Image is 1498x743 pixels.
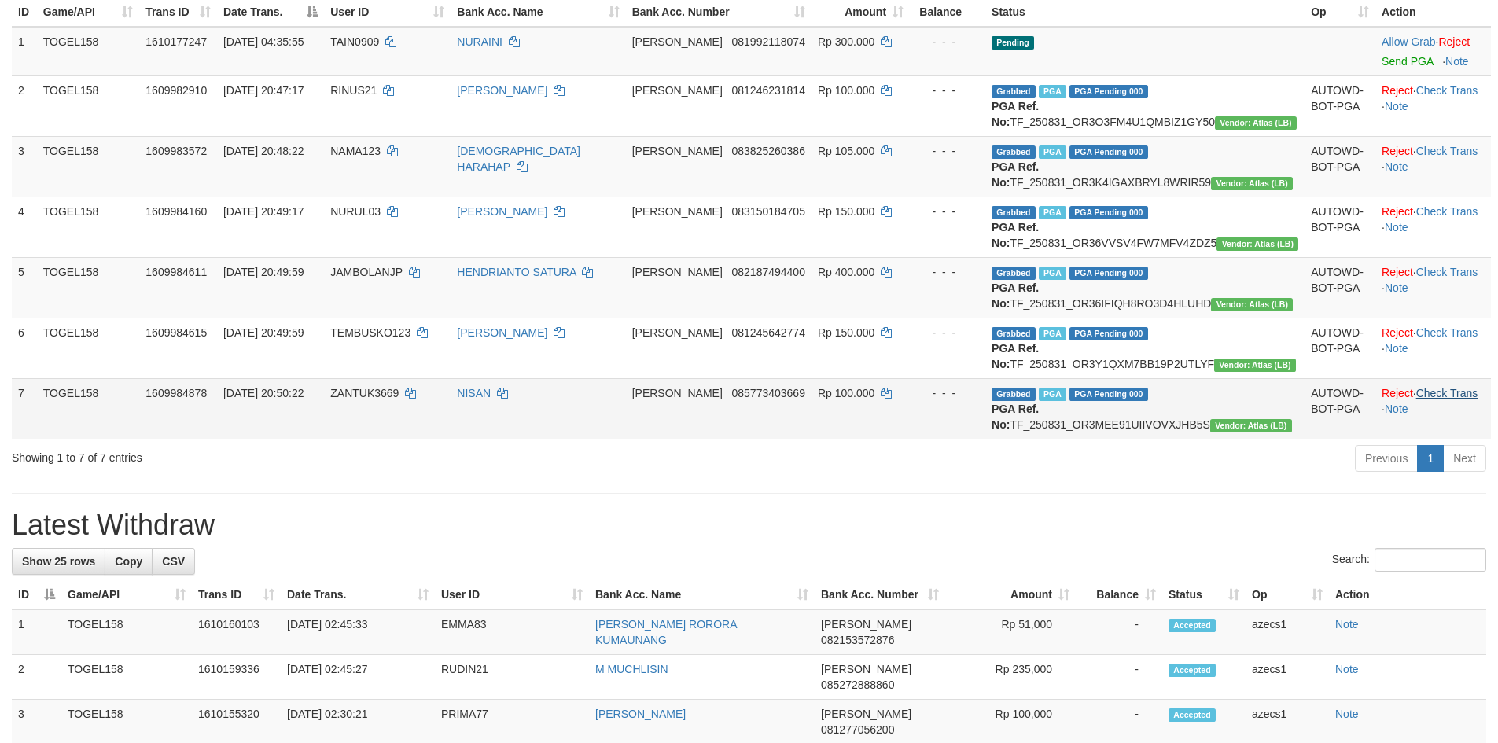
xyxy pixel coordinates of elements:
[1076,609,1162,655] td: -
[145,35,207,48] span: 1610177247
[916,264,979,280] div: - - -
[992,221,1039,249] b: PGA Ref. No:
[1305,136,1375,197] td: AUTOWD-BOT-PGA
[1382,145,1413,157] a: Reject
[1375,27,1491,76] td: ·
[1069,327,1148,340] span: PGA Pending
[732,145,805,157] span: Copy 083825260386 to clipboard
[732,35,805,48] span: Copy 081992118074 to clipboard
[992,206,1036,219] span: Grabbed
[1305,197,1375,257] td: AUTOWD-BOT-PGA
[818,145,874,157] span: Rp 105.000
[1416,145,1478,157] a: Check Trans
[1069,388,1148,401] span: PGA Pending
[457,266,576,278] a: HENDRIANTO SATURA
[1069,267,1148,280] span: PGA Pending
[1335,708,1359,720] a: Note
[1382,266,1413,278] a: Reject
[330,205,381,218] span: NURUL03
[992,403,1039,431] b: PGA Ref. No:
[1246,609,1329,655] td: azecs1
[732,387,805,399] span: Copy 085773403669 to clipboard
[1069,206,1148,219] span: PGA Pending
[223,145,304,157] span: [DATE] 20:48:22
[1385,221,1408,234] a: Note
[1211,177,1293,190] span: Vendor URL: https://dashboard.q2checkout.com/secure
[732,266,805,278] span: Copy 082187494400 to clipboard
[632,145,723,157] span: [PERSON_NAME]
[632,84,723,97] span: [PERSON_NAME]
[992,327,1036,340] span: Grabbed
[1385,403,1408,415] a: Note
[1246,655,1329,700] td: azecs1
[732,326,805,339] span: Copy 081245642774 to clipboard
[12,75,37,136] td: 2
[457,84,547,97] a: [PERSON_NAME]
[632,205,723,218] span: [PERSON_NAME]
[732,84,805,97] span: Copy 081246231814 to clipboard
[1382,205,1413,218] a: Reject
[985,75,1305,136] td: TF_250831_OR3O3FM4U1QMBIZ1GY50
[818,205,874,218] span: Rp 150.000
[992,342,1039,370] b: PGA Ref. No:
[1375,75,1491,136] td: · ·
[1169,664,1216,677] span: Accepted
[1069,85,1148,98] span: PGA Pending
[1382,326,1413,339] a: Reject
[1443,445,1486,472] a: Next
[1039,327,1066,340] span: Marked by azecs1
[330,145,381,157] span: NAMA123
[1305,75,1375,136] td: AUTOWD-BOT-PGA
[223,84,304,97] span: [DATE] 20:47:17
[435,655,589,700] td: RUDIN21
[818,35,874,48] span: Rp 300.000
[1416,326,1478,339] a: Check Trans
[1438,35,1470,48] a: Reject
[916,83,979,98] div: - - -
[632,35,723,48] span: [PERSON_NAME]
[457,35,502,48] a: NURAINI
[632,326,723,339] span: [PERSON_NAME]
[12,509,1486,541] h1: Latest Withdraw
[595,708,686,720] a: [PERSON_NAME]
[821,708,911,720] span: [PERSON_NAME]
[37,75,140,136] td: TOGEL158
[435,580,589,609] th: User ID: activate to sort column ascending
[330,266,403,278] span: JAMBOLANJP
[1416,387,1478,399] a: Check Trans
[1385,281,1408,294] a: Note
[818,387,874,399] span: Rp 100.000
[992,145,1036,159] span: Grabbed
[1416,84,1478,97] a: Check Trans
[1335,618,1359,631] a: Note
[1385,342,1408,355] a: Note
[1382,35,1435,48] a: Allow Grab
[281,580,435,609] th: Date Trans.: activate to sort column ascending
[985,136,1305,197] td: TF_250831_OR3K4IGAXBRYL8WRIR59
[1355,445,1418,472] a: Previous
[992,267,1036,280] span: Grabbed
[330,84,377,97] span: RINUS21
[821,634,894,646] span: Copy 082153572876 to clipboard
[1305,318,1375,378] td: AUTOWD-BOT-PGA
[632,266,723,278] span: [PERSON_NAME]
[457,387,491,399] a: NISAN
[1215,116,1297,130] span: Vendor URL: https://dashboard.q2checkout.com/secure
[1305,378,1375,439] td: AUTOWD-BOT-PGA
[1211,298,1293,311] span: Vendor URL: https://dashboard.q2checkout.com/secure
[916,204,979,219] div: - - -
[145,84,207,97] span: 1609982910
[330,326,410,339] span: TEMBUSKO123
[992,36,1034,50] span: Pending
[12,443,613,465] div: Showing 1 to 7 of 7 entries
[1375,378,1491,439] td: · ·
[1210,419,1292,432] span: Vendor URL: https://dashboard.q2checkout.com/secure
[1039,85,1066,98] span: Marked by azecs1
[595,618,737,646] a: [PERSON_NAME] RORORA KUMAUNANG
[223,35,304,48] span: [DATE] 04:35:55
[818,326,874,339] span: Rp 150.000
[1039,145,1066,159] span: Marked by azecs1
[985,318,1305,378] td: TF_250831_OR3Y1QXM7BB19P2UTLYF
[1375,548,1486,572] input: Search:
[1416,266,1478,278] a: Check Trans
